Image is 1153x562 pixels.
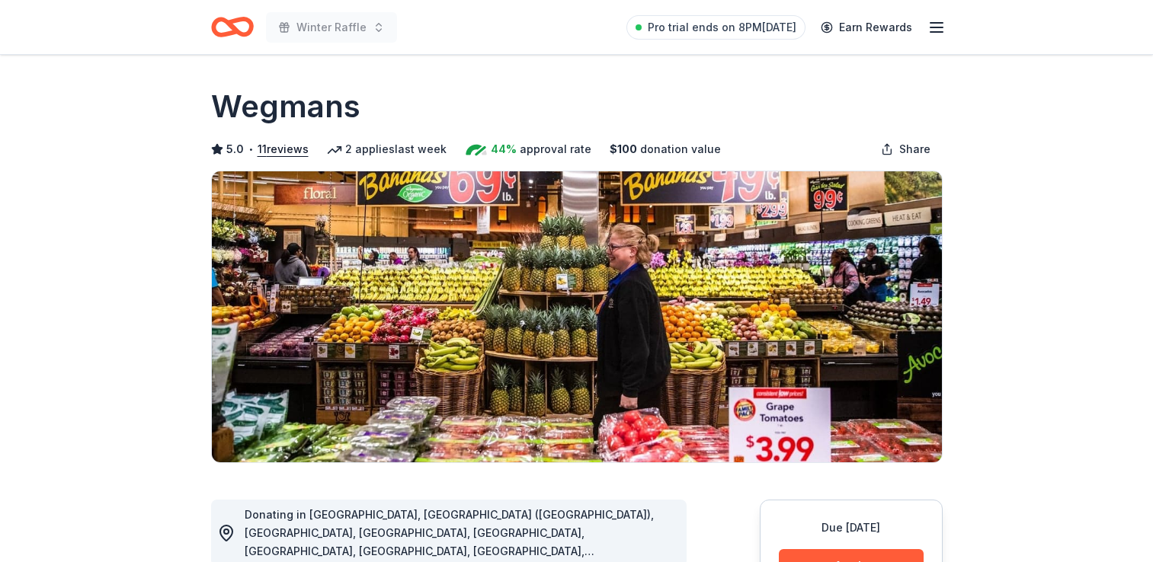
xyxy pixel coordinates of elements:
[491,140,517,158] span: 44%
[258,140,309,158] button: 11reviews
[648,18,796,37] span: Pro trial ends on 8PM[DATE]
[626,15,805,40] a: Pro trial ends on 8PM[DATE]
[211,9,254,45] a: Home
[296,18,367,37] span: Winter Raffle
[779,519,924,537] div: Due [DATE]
[640,140,721,158] span: donation value
[248,143,253,155] span: •
[327,140,447,158] div: 2 applies last week
[226,140,244,158] span: 5.0
[212,171,942,462] img: Image for Wegmans
[266,12,397,43] button: Winter Raffle
[211,85,360,128] h1: Wegmans
[869,134,943,164] button: Share
[899,140,930,158] span: Share
[520,140,591,158] span: approval rate
[812,14,921,41] a: Earn Rewards
[610,140,637,158] span: $ 100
